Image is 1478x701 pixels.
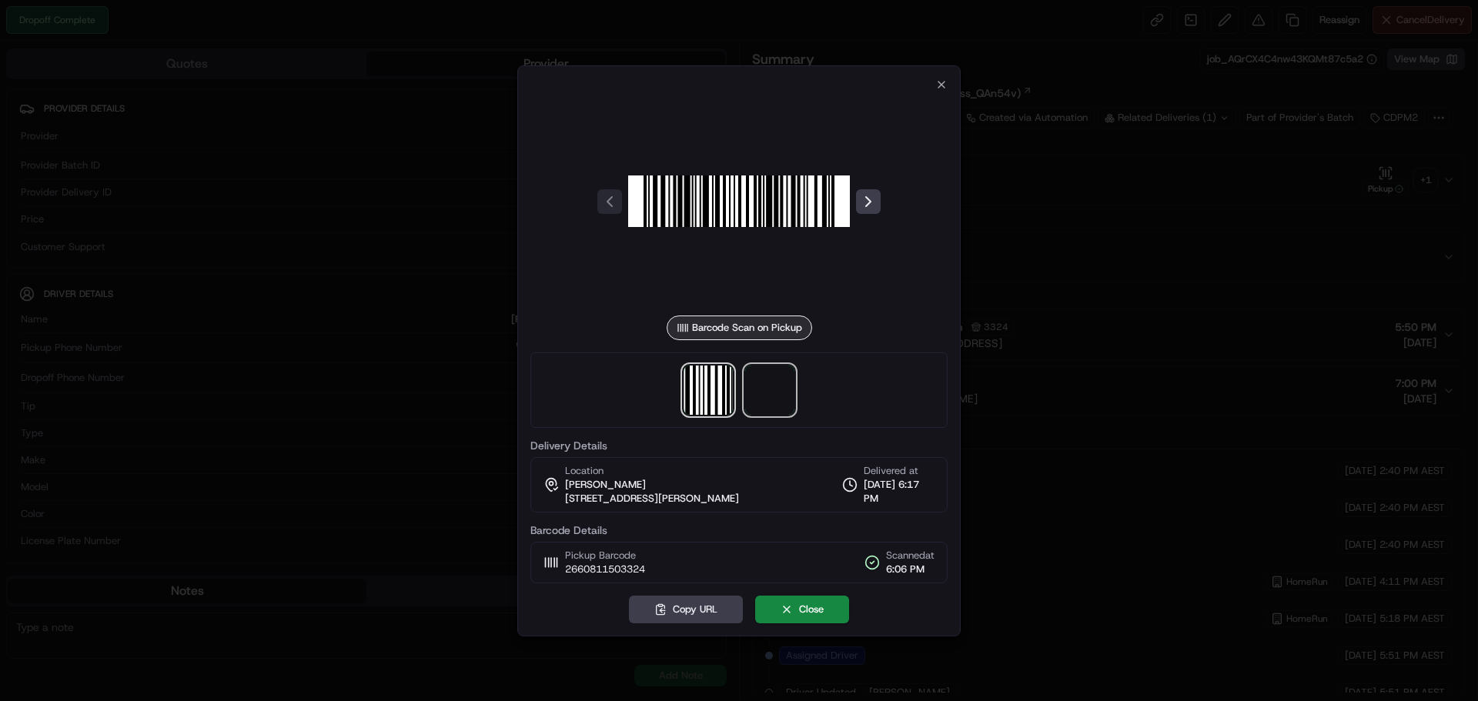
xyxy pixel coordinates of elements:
span: Location [565,464,604,478]
img: barcode_scan_on_pickup image [684,366,733,415]
span: [STREET_ADDRESS][PERSON_NAME] [565,492,739,506]
div: Barcode Scan on Pickup [667,315,812,340]
span: [PERSON_NAME] [565,478,646,492]
span: 2660811503324 [565,562,645,576]
span: Delivered at [864,464,935,478]
img: barcode_scan_on_pickup image [628,91,850,312]
span: Scanned at [886,549,935,562]
button: Copy URL [629,596,743,623]
span: 6:06 PM [886,562,935,576]
label: Delivery Details [530,440,948,451]
label: Barcode Details [530,525,948,536]
button: Close [755,596,849,623]
span: Pickup Barcode [565,549,645,562]
span: [DATE] 6:17 PM [864,478,935,506]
